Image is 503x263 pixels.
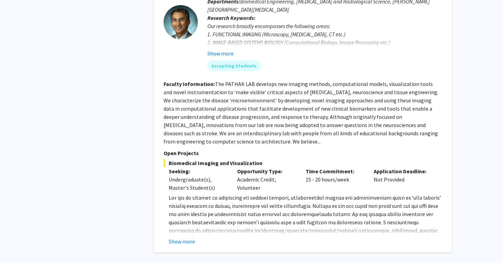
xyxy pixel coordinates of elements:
div: Academic Credit, Volunteer [232,167,300,192]
p: Application Deadline: [374,167,432,175]
b: Faculty Information: [164,80,215,87]
p: Seeking: [169,167,227,175]
div: Undergraduate(s), Master's Student(s) [169,175,227,192]
p: Opportunity Type: [237,167,295,175]
b: Research Keywords: [207,14,256,21]
mat-chip: Accepting Students [207,60,261,71]
div: Our research broadly encompasses the following areas: 1. FUNCTIONAL IMAGING (Microscopy, [MEDICAL... [207,22,442,63]
iframe: Chat [5,232,29,258]
button: Show more [207,49,234,58]
p: Time Commitment: [306,167,364,175]
div: Not Provided [369,167,437,192]
p: Open Projects [164,149,442,157]
button: Show more [169,237,195,246]
span: Biomedical Imaging and Visualization [164,159,442,167]
div: 15 - 20 hours/week [300,167,369,192]
fg-read-more: The PATHAK LAB develops new imaging methods, computational models, visualization tools and novel ... [164,80,438,145]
